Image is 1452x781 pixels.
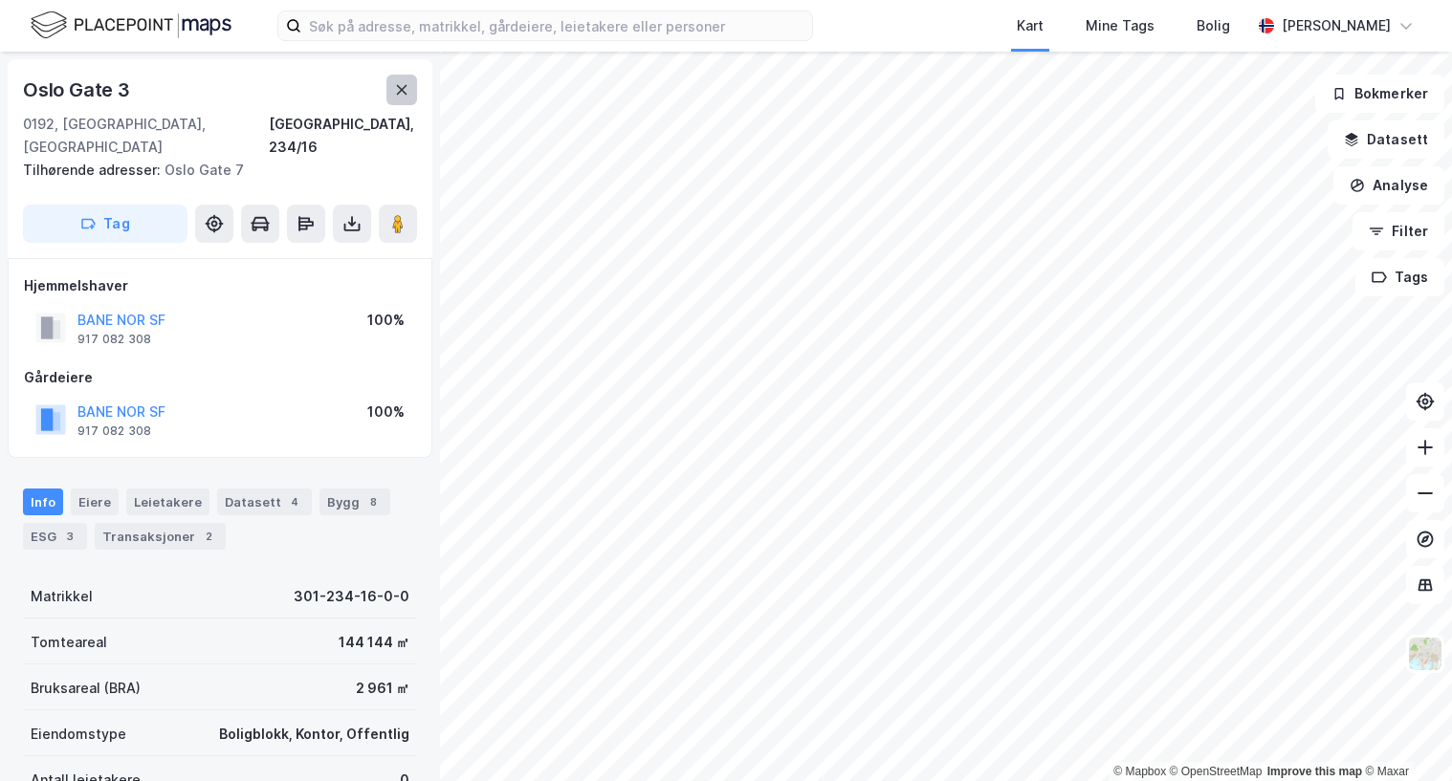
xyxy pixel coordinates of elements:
[1197,14,1230,37] div: Bolig
[339,631,409,654] div: 144 144 ㎡
[319,488,390,515] div: Bygg
[95,523,226,550] div: Transaksjoner
[77,423,151,439] div: 917 082 308
[1086,14,1155,37] div: Mine Tags
[23,113,269,159] div: 0192, [GEOGRAPHIC_DATA], [GEOGRAPHIC_DATA]
[1315,75,1444,113] button: Bokmerker
[294,585,409,608] div: 301-234-16-0-0
[301,11,812,40] input: Søk på adresse, matrikkel, gårdeiere, leietakere eller personer
[269,113,417,159] div: [GEOGRAPHIC_DATA], 234/16
[23,205,187,243] button: Tag
[1353,212,1444,250] button: Filter
[31,677,141,700] div: Bruksareal (BRA)
[1267,765,1362,778] a: Improve this map
[1328,120,1444,159] button: Datasett
[23,488,63,515] div: Info
[1355,258,1444,296] button: Tags
[1356,689,1452,781] div: Kontrollprogram for chat
[71,488,119,515] div: Eiere
[1170,765,1263,778] a: OpenStreetMap
[1017,14,1044,37] div: Kart
[1356,689,1452,781] iframe: Chat Widget
[31,9,231,42] img: logo.f888ab2527a4732fd821a326f86c7f29.svg
[356,677,409,700] div: 2 961 ㎡
[23,75,134,105] div: Oslo Gate 3
[23,162,165,178] span: Tilhørende adresser:
[23,523,87,550] div: ESG
[367,401,405,423] div: 100%
[219,723,409,746] div: Boligblokk, Kontor, Offentlig
[31,631,107,654] div: Tomteareal
[199,527,218,546] div: 2
[23,159,402,182] div: Oslo Gate 7
[1113,765,1166,778] a: Mapbox
[1282,14,1391,37] div: [PERSON_NAME]
[24,366,416,389] div: Gårdeiere
[60,527,79,546] div: 3
[77,332,151,347] div: 917 082 308
[1333,166,1444,205] button: Analyse
[31,723,126,746] div: Eiendomstype
[367,309,405,332] div: 100%
[126,488,209,515] div: Leietakere
[31,585,93,608] div: Matrikkel
[1407,636,1443,672] img: Z
[363,492,383,511] div: 8
[285,492,304,511] div: 4
[217,488,312,515] div: Datasett
[24,274,416,297] div: Hjemmelshaver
